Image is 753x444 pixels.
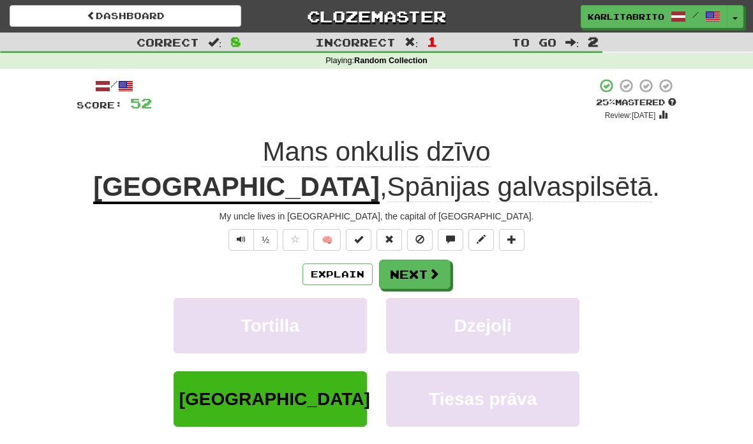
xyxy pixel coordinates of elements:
span: To go [512,36,556,48]
span: : [405,37,419,48]
small: Review: [DATE] [605,111,656,120]
button: Dzejoļi [386,298,579,353]
button: Play sentence audio (ctl+space) [228,229,254,251]
button: Reset to 0% Mastered (alt+r) [376,229,402,251]
span: Incorrect [315,36,396,48]
span: galvaspilsētā [497,172,652,202]
span: Dzejoļi [454,316,512,336]
div: Text-to-speech controls [226,229,278,251]
button: [GEOGRAPHIC_DATA] [174,371,367,427]
button: Discuss sentence (alt+u) [438,229,463,251]
button: Tiesas prāva [386,371,579,427]
button: Ignore sentence (alt+i) [407,229,433,251]
a: Clozemaster [260,5,492,27]
span: Correct [137,36,199,48]
strong: Random Collection [354,56,428,65]
button: Favorite sentence (alt+f) [283,229,308,251]
a: Karlitabrito / [581,5,727,28]
span: Score: [77,100,123,110]
button: Explain [302,263,373,285]
button: Next [379,260,451,289]
span: 1 [427,34,438,49]
span: : [208,37,222,48]
button: Add to collection (alt+a) [499,229,525,251]
span: : [565,37,579,48]
span: 25 % [596,97,615,107]
span: [GEOGRAPHIC_DATA] [179,389,370,409]
span: Tiesas prāva [429,389,537,409]
div: My uncle lives in [GEOGRAPHIC_DATA], the capital of [GEOGRAPHIC_DATA]. [77,210,676,223]
span: Karlitabrito [588,11,664,22]
u: [GEOGRAPHIC_DATA] [93,172,380,204]
span: dzīvo [426,137,490,167]
a: Dashboard [10,5,241,27]
span: Tortilla [241,316,299,336]
span: / [692,10,699,19]
button: Edit sentence (alt+d) [468,229,494,251]
button: ½ [253,229,278,251]
button: Tortilla [174,298,367,353]
span: 2 [588,34,599,49]
span: onkulis [336,137,419,167]
span: Mans [262,137,328,167]
span: 8 [230,34,241,49]
div: Mastered [596,97,676,108]
span: 52 [130,95,152,111]
button: Set this sentence to 100% Mastered (alt+m) [346,229,371,251]
span: Spānijas [387,172,490,202]
div: / [77,78,152,94]
button: 🧠 [313,229,341,251]
span: , . [380,172,660,202]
